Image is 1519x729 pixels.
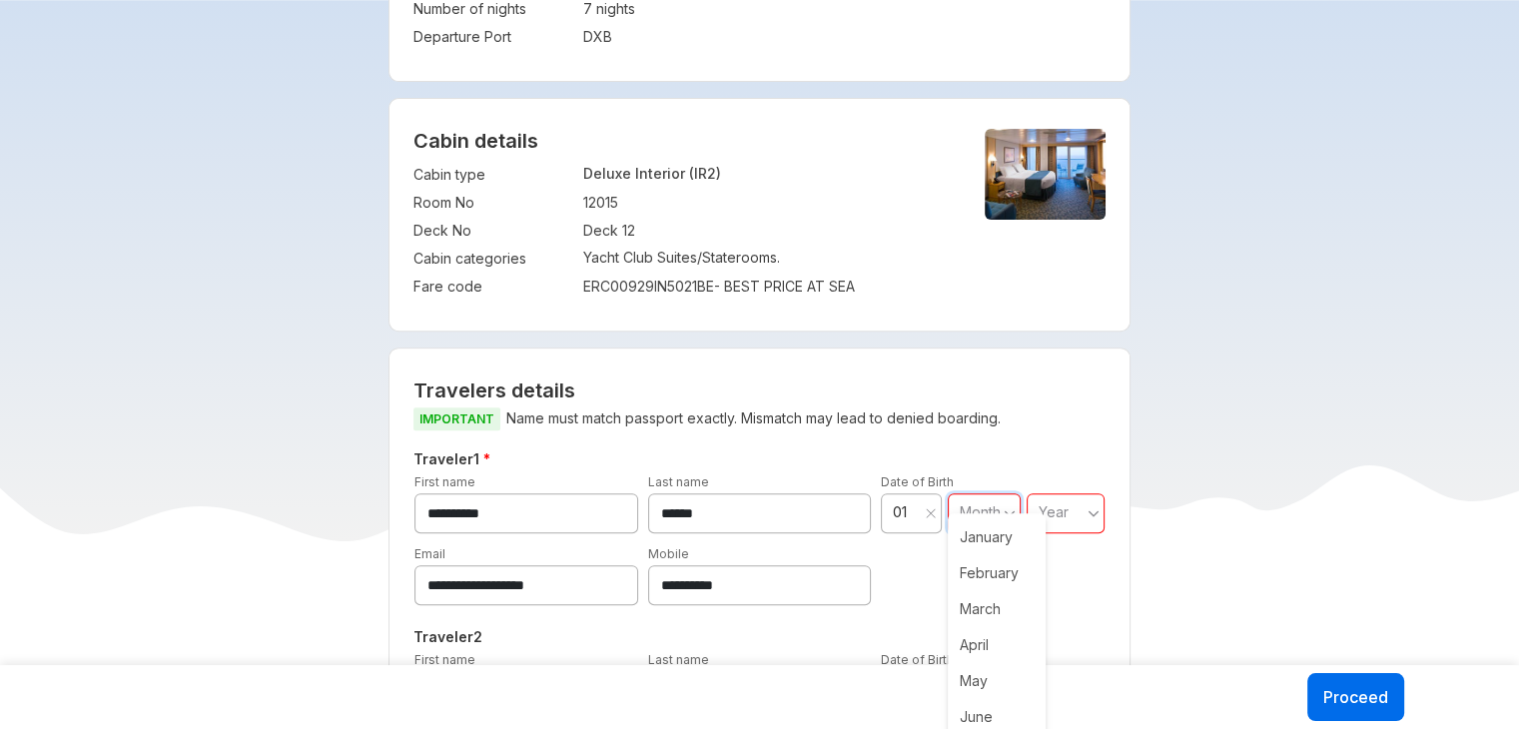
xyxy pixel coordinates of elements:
[583,249,951,266] p: Yacht Club Suites/Staterooms.
[413,273,573,301] td: Fare code
[413,129,1106,153] h4: Cabin details
[960,503,1001,520] span: Month
[583,23,1106,51] td: DXB
[689,165,721,182] span: (IR2)
[893,502,919,522] span: 01
[1307,673,1404,721] button: Proceed
[414,474,475,489] label: First name
[414,546,445,561] label: Email
[583,189,951,217] td: 12015
[573,23,583,51] td: :
[573,161,583,189] td: :
[413,161,573,189] td: Cabin type
[583,277,951,297] div: ERC00929IN5021BE - BEST PRICE AT SEA
[881,652,954,667] label: Date of Birth
[583,165,951,182] p: Deluxe Interior
[573,189,583,217] td: :
[573,245,583,273] td: :
[573,217,583,245] td: :
[1039,503,1069,520] span: Year
[413,189,573,217] td: Room No
[648,474,709,489] label: Last name
[1088,503,1100,523] svg: angle down
[413,378,1106,402] h2: Travelers details
[413,245,573,273] td: Cabin categories
[573,273,583,301] td: :
[948,663,1046,699] span: May
[948,555,1046,591] span: February
[925,507,937,519] svg: close
[948,519,1046,555] span: January
[409,625,1110,649] h5: Traveler 2
[583,217,951,245] td: Deck 12
[1004,503,1016,523] svg: angle down
[881,474,954,489] label: Date of Birth
[648,652,709,667] label: Last name
[413,407,500,430] span: IMPORTANT
[925,503,937,523] button: Clear
[948,627,1046,663] span: April
[413,217,573,245] td: Deck No
[648,546,689,561] label: Mobile
[948,591,1046,627] span: March
[413,406,1106,431] p: Name must match passport exactly. Mismatch may lead to denied boarding.
[409,447,1110,471] h5: Traveler 1
[414,652,475,667] label: First name
[413,23,573,51] td: Departure Port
